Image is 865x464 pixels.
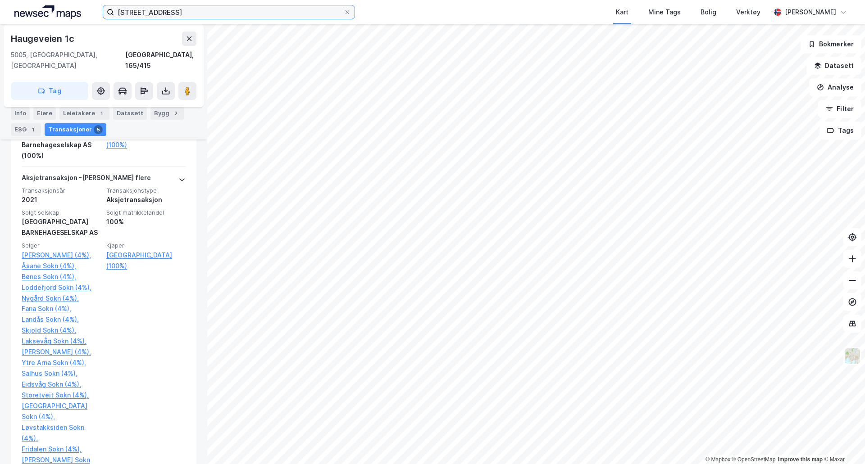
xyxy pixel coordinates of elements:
[22,216,101,238] div: [GEOGRAPHIC_DATA] BARNEHAGESELSKAP AS
[125,50,196,71] div: [GEOGRAPHIC_DATA], 165/415
[14,5,81,19] img: logo.a4113a55bc3d86da70a041830d287a7e.svg
[706,456,730,463] a: Mapbox
[701,7,716,18] div: Bolig
[820,421,865,464] iframe: Chat Widget
[732,456,776,463] a: OpenStreetMap
[171,109,180,118] div: 2
[778,456,823,463] a: Improve this map
[11,107,30,120] div: Info
[22,271,101,282] a: Bønes Sokn (4%),
[11,123,41,136] div: ESG
[616,7,628,18] div: Kart
[106,187,186,194] span: Transaksjonstype
[22,187,101,194] span: Transaksjonsår
[22,129,101,161] div: [GEOGRAPHIC_DATA] Barnehageselskap AS (100%)
[11,82,88,100] button: Tag
[736,7,760,18] div: Verktøy
[106,194,186,205] div: Aksjetransaksjon
[22,282,101,293] a: Loddefjord Sokn (4%),
[22,303,101,314] a: Fana Sokn (4%),
[22,390,101,401] a: Storetveit Sokn (4%),
[22,242,101,249] span: Selger
[801,35,861,53] button: Bokmerker
[114,5,344,19] input: Søk på adresse, matrikkel, gårdeiere, leietakere eller personer
[22,261,101,271] a: Åsane Sokn (4%),
[28,125,37,134] div: 1
[45,123,106,136] div: Transaksjoner
[106,216,186,227] div: 100%
[22,379,101,390] a: Eidsvåg Sokn (4%),
[11,32,76,46] div: Haugeveien 1c
[22,209,101,216] span: Solgt selskap
[818,100,861,118] button: Filter
[22,293,101,304] a: Nygård Sokn (4%),
[809,78,861,96] button: Analyse
[22,347,101,357] a: [PERSON_NAME] (4%),
[106,242,186,249] span: Kjøper
[22,314,101,325] a: Landås Sokn (4%),
[22,401,101,422] a: [GEOGRAPHIC_DATA] Sokn (4%),
[819,122,861,140] button: Tags
[94,125,103,134] div: 5
[22,368,101,379] a: Salhus Sokn (4%),
[150,107,184,120] div: Bygg
[785,7,836,18] div: [PERSON_NAME]
[59,107,109,120] div: Leietakere
[22,250,101,261] a: [PERSON_NAME] (4%),
[22,336,101,347] a: Laksevåg Sokn (4%),
[22,172,151,187] div: Aksjetransaksjon - [PERSON_NAME] flere
[820,421,865,464] div: Kontrollprogram for chat
[33,107,56,120] div: Eiere
[22,325,101,336] a: Skjold Sokn (4%),
[22,194,101,205] div: 2021
[806,57,861,75] button: Datasett
[648,7,681,18] div: Mine Tags
[106,209,186,216] span: Solgt matrikkelandel
[113,107,147,120] div: Datasett
[22,422,101,444] a: Løvstakksiden Sokn (4%),
[844,347,861,365] img: Z
[97,109,106,118] div: 1
[106,250,186,271] a: [GEOGRAPHIC_DATA] (100%)
[11,50,125,71] div: 5005, [GEOGRAPHIC_DATA], [GEOGRAPHIC_DATA]
[22,444,101,455] a: Fridalen Sokn (4%),
[22,357,101,368] a: Ytre Arna Sokn (4%),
